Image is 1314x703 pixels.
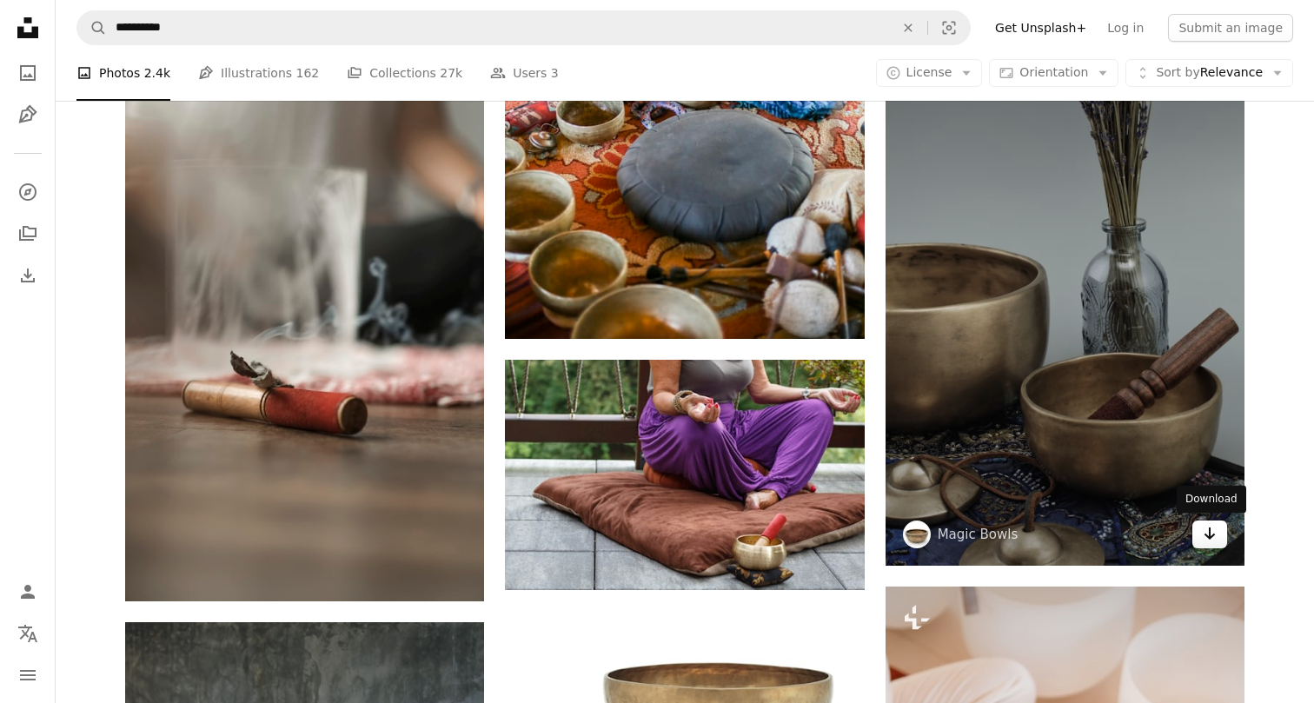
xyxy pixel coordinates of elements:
a: Download [1192,521,1227,548]
span: 3 [551,63,559,83]
a: Collections [10,216,45,251]
a: Photos [10,56,45,90]
button: Search Unsplash [77,11,107,44]
a: Home — Unsplash [10,10,45,49]
a: brown wooden mortar and pestle [886,288,1244,303]
a: Download History [10,258,45,293]
img: Go to Magic Bowls's profile [903,521,931,548]
span: Orientation [1019,65,1088,79]
div: Download [1177,486,1246,514]
a: Log in [1097,14,1154,42]
button: Submit an image [1168,14,1293,42]
img: woman in purple dress sitting on gray couch [505,360,864,590]
a: Get Unsplash+ [985,14,1097,42]
a: Illustrations [10,97,45,132]
a: brown and silver tube on brown wooden table [125,323,484,339]
a: Collections 27k [347,45,462,101]
a: Magic Bowls [938,526,1019,543]
a: Users 3 [490,45,559,101]
button: Clear [889,11,927,44]
form: Find visuals sitewide [76,10,971,45]
img: brown wooden mortar and pestle [886,27,1244,566]
span: Relevance [1156,64,1263,82]
img: brown and silver tube on brown wooden table [125,63,484,601]
button: Orientation [989,59,1118,87]
button: Menu [10,658,45,693]
a: woman in purple dress sitting on gray couch [505,467,864,482]
button: Visual search [928,11,970,44]
a: Explore [10,175,45,209]
button: License [876,59,983,87]
span: Sort by [1156,65,1199,79]
button: Sort byRelevance [1125,59,1293,87]
span: 162 [296,63,320,83]
a: Log in / Sign up [10,574,45,609]
a: Illustrations 162 [198,45,319,101]
span: 27k [440,63,462,83]
button: Language [10,616,45,651]
span: License [906,65,952,79]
